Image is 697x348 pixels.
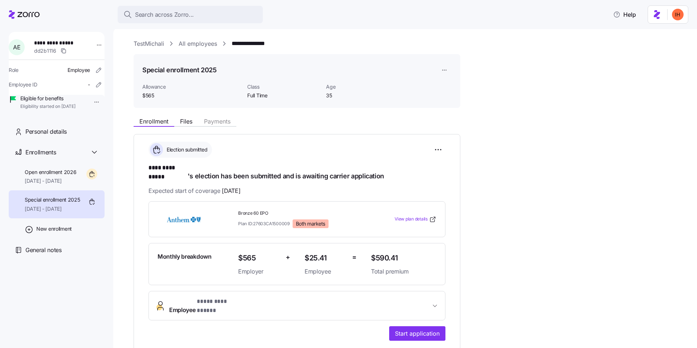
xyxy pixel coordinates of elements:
[395,216,436,223] a: View plan details
[238,220,290,227] span: Plan ID: 27603CA1500009
[204,118,231,124] span: Payments
[389,326,445,341] button: Start application
[305,267,346,276] span: Employee
[352,252,356,263] span: =
[326,83,399,90] span: Age
[672,9,684,20] img: f3711480c2c985a33e19d88a07d4c111
[371,267,436,276] span: Total premium
[148,186,240,195] span: Expected start of coverage
[88,81,90,88] span: -
[118,6,263,23] button: Search across Zorro...
[222,186,240,195] span: [DATE]
[135,10,194,19] span: Search across Zorro...
[139,118,168,124] span: Enrollment
[296,220,325,227] span: Both markets
[164,146,207,153] span: Election submitted
[158,252,212,261] span: Monthly breakdown
[134,39,164,48] a: TestMichali
[238,252,280,264] span: $565
[395,329,440,338] span: Start application
[148,163,445,181] h1: 's election has been submitted and is awaiting carrier application
[25,177,76,185] span: [DATE] - [DATE]
[179,39,217,48] a: All employees
[142,65,217,74] h1: Special enrollment 2025
[13,44,20,50] span: A E
[180,118,192,124] span: Files
[238,210,365,217] span: Bronze 60 EPO
[142,92,241,99] span: $565
[25,196,80,203] span: Special enrollment 2025
[286,252,290,263] span: +
[25,148,56,157] span: Enrollments
[9,81,37,88] span: Employee ID
[371,252,436,264] span: $590.41
[305,252,346,264] span: $25.41
[68,66,90,74] span: Employee
[25,205,80,213] span: [DATE] - [DATE]
[142,83,241,90] span: Allowance
[34,47,56,54] span: dd2b1116
[326,92,399,99] span: 35
[247,92,320,99] span: Full Time
[9,66,19,74] span: Role
[20,95,76,102] span: Eligible for benefits
[395,216,428,223] span: View plan details
[25,169,76,176] span: Open enrollment 2026
[247,83,320,90] span: Class
[607,7,642,22] button: Help
[20,104,76,110] span: Eligibility started on [DATE]
[25,246,62,255] span: General notes
[36,225,72,232] span: New enrollment
[158,211,210,228] img: Anthem
[25,127,67,136] span: Personal details
[238,267,280,276] span: Employer
[169,297,239,315] span: Employee
[613,10,636,19] span: Help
